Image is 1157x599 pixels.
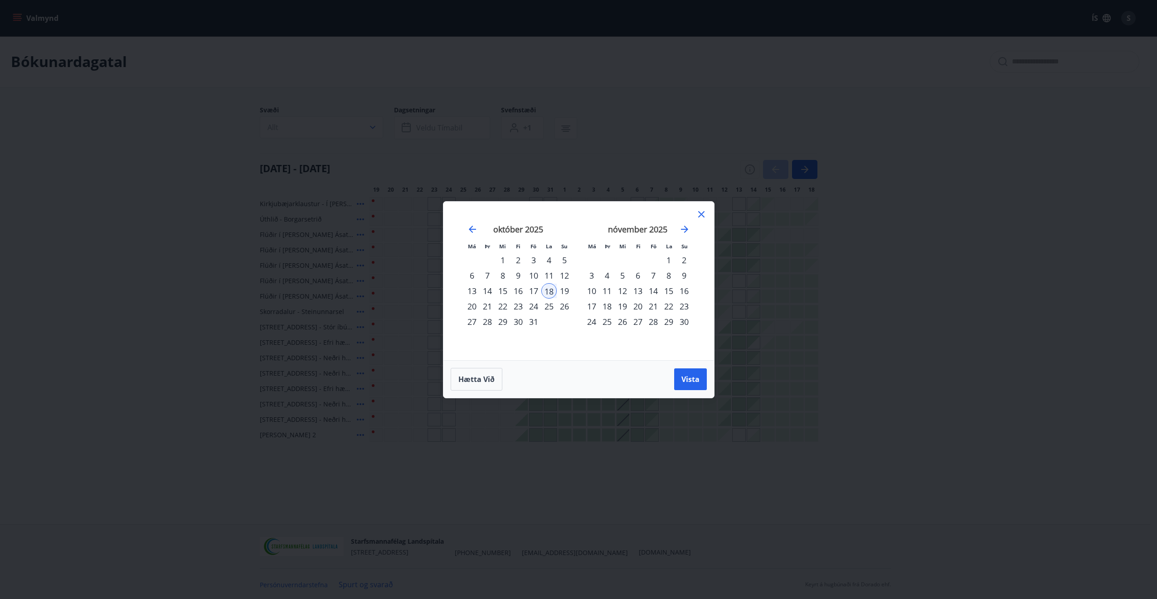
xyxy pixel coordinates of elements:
div: 1 [495,252,510,268]
div: 3 [584,268,599,283]
div: 18 [541,283,557,299]
div: 16 [676,283,692,299]
td: Choose fimmtudagur, 30. október 2025 as your check-out date. It’s available. [510,314,526,329]
td: Choose miðvikudagur, 26. nóvember 2025 as your check-out date. It’s available. [615,314,630,329]
div: 23 [676,299,692,314]
td: Choose mánudagur, 17. nóvember 2025 as your check-out date. It’s available. [584,299,599,314]
td: Choose mánudagur, 3. nóvember 2025 as your check-out date. It’s available. [584,268,599,283]
div: 2 [510,252,526,268]
div: 20 [464,299,480,314]
small: La [546,243,552,250]
td: Choose föstudagur, 3. október 2025 as your check-out date. It’s available. [526,252,541,268]
div: 9 [510,268,526,283]
td: Choose fimmtudagur, 6. nóvember 2025 as your check-out date. It’s available. [630,268,646,283]
button: Vista [674,368,707,390]
small: Fi [516,243,520,250]
div: 7 [480,268,495,283]
div: 28 [646,314,661,329]
div: 14 [646,283,661,299]
div: 21 [480,299,495,314]
small: Su [681,243,688,250]
td: Choose laugardagur, 1. nóvember 2025 as your check-out date. It’s available. [661,252,676,268]
div: 3 [526,252,541,268]
td: Choose föstudagur, 14. nóvember 2025 as your check-out date. It’s available. [646,283,661,299]
div: 11 [541,268,557,283]
div: 9 [676,268,692,283]
small: Þr [605,243,610,250]
div: 4 [599,268,615,283]
div: 15 [661,283,676,299]
td: Choose mánudagur, 27. október 2025 as your check-out date. It’s available. [464,314,480,329]
td: Choose þriðjudagur, 28. október 2025 as your check-out date. It’s available. [480,314,495,329]
td: Choose miðvikudagur, 15. október 2025 as your check-out date. It’s available. [495,283,510,299]
td: Choose laugardagur, 4. október 2025 as your check-out date. It’s available. [541,252,557,268]
div: 1 [661,252,676,268]
div: 24 [526,299,541,314]
td: Choose laugardagur, 22. nóvember 2025 as your check-out date. It’s available. [661,299,676,314]
strong: október 2025 [493,224,543,235]
td: Choose sunnudagur, 5. október 2025 as your check-out date. It’s available. [557,252,572,268]
div: 18 [599,299,615,314]
div: 25 [599,314,615,329]
div: 27 [464,314,480,329]
div: 20 [630,299,646,314]
div: 8 [661,268,676,283]
td: Choose sunnudagur, 16. nóvember 2025 as your check-out date. It’s available. [676,283,692,299]
td: Choose fimmtudagur, 27. nóvember 2025 as your check-out date. It’s available. [630,314,646,329]
td: Choose fimmtudagur, 9. október 2025 as your check-out date. It’s available. [510,268,526,283]
div: 7 [646,268,661,283]
td: Choose mánudagur, 6. október 2025 as your check-out date. It’s available. [464,268,480,283]
div: 21 [646,299,661,314]
div: Calendar [454,213,703,349]
td: Choose sunnudagur, 12. október 2025 as your check-out date. It’s available. [557,268,572,283]
td: Choose miðvikudagur, 12. nóvember 2025 as your check-out date. It’s available. [615,283,630,299]
div: 14 [480,283,495,299]
small: Mi [619,243,626,250]
td: Choose fimmtudagur, 2. október 2025 as your check-out date. It’s available. [510,252,526,268]
div: 22 [495,299,510,314]
td: Choose föstudagur, 21. nóvember 2025 as your check-out date. It’s available. [646,299,661,314]
td: Choose föstudagur, 7. nóvember 2025 as your check-out date. It’s available. [646,268,661,283]
td: Choose þriðjudagur, 11. nóvember 2025 as your check-out date. It’s available. [599,283,615,299]
div: 17 [584,299,599,314]
td: Choose mánudagur, 24. nóvember 2025 as your check-out date. It’s available. [584,314,599,329]
small: Þr [485,243,490,250]
div: 24 [584,314,599,329]
td: Choose mánudagur, 10. nóvember 2025 as your check-out date. It’s available. [584,283,599,299]
small: Fö [530,243,536,250]
div: 5 [557,252,572,268]
td: Choose þriðjudagur, 18. nóvember 2025 as your check-out date. It’s available. [599,299,615,314]
div: 6 [464,268,480,283]
td: Choose miðvikudagur, 29. október 2025 as your check-out date. It’s available. [495,314,510,329]
button: Hætta við [451,368,502,391]
td: Choose mánudagur, 20. október 2025 as your check-out date. It’s available. [464,299,480,314]
small: Mi [499,243,506,250]
div: 29 [495,314,510,329]
td: Choose þriðjudagur, 21. október 2025 as your check-out date. It’s available. [480,299,495,314]
div: 12 [615,283,630,299]
td: Choose mánudagur, 13. október 2025 as your check-out date. It’s available. [464,283,480,299]
div: 5 [615,268,630,283]
td: Choose föstudagur, 10. október 2025 as your check-out date. It’s available. [526,268,541,283]
strong: nóvember 2025 [608,224,667,235]
td: Choose sunnudagur, 30. nóvember 2025 as your check-out date. It’s available. [676,314,692,329]
div: 16 [510,283,526,299]
div: Move forward to switch to the next month. [679,224,690,235]
div: 28 [480,314,495,329]
td: Choose sunnudagur, 9. nóvember 2025 as your check-out date. It’s available. [676,268,692,283]
td: Choose laugardagur, 11. október 2025 as your check-out date. It’s available. [541,268,557,283]
small: Fi [636,243,641,250]
div: 13 [464,283,480,299]
div: 26 [557,299,572,314]
td: Choose sunnudagur, 26. október 2025 as your check-out date. It’s available. [557,299,572,314]
div: 23 [510,299,526,314]
td: Choose föstudagur, 24. október 2025 as your check-out date. It’s available. [526,299,541,314]
td: Choose fimmtudagur, 20. nóvember 2025 as your check-out date. It’s available. [630,299,646,314]
td: Choose laugardagur, 15. nóvember 2025 as your check-out date. It’s available. [661,283,676,299]
div: Move backward to switch to the previous month. [467,224,478,235]
div: 30 [676,314,692,329]
td: Choose miðvikudagur, 8. október 2025 as your check-out date. It’s available. [495,268,510,283]
small: Fö [651,243,656,250]
td: Choose sunnudagur, 2. nóvember 2025 as your check-out date. It’s available. [676,252,692,268]
td: Choose sunnudagur, 19. október 2025 as your check-out date. It’s available. [557,283,572,299]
